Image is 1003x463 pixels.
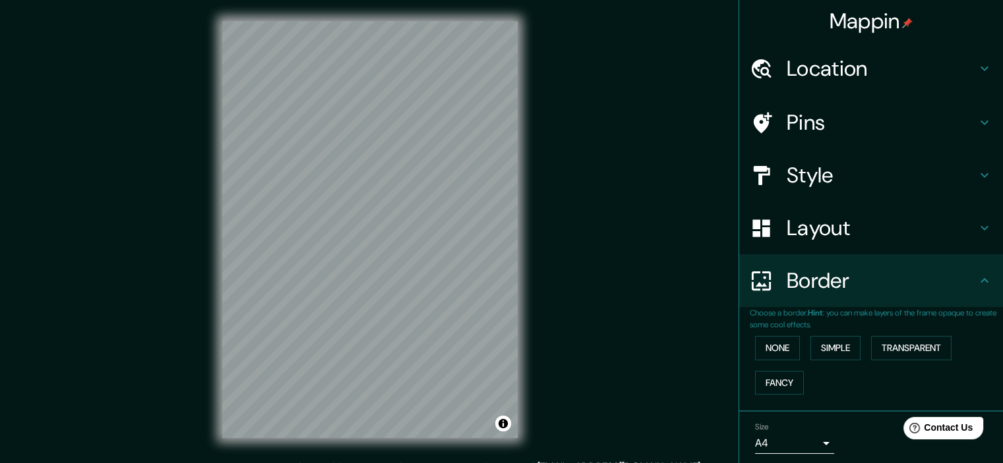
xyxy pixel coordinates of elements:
[739,202,1003,254] div: Layout
[902,18,913,28] img: pin-icon.png
[222,21,518,438] canvas: Map
[739,42,1003,95] div: Location
[495,416,511,431] button: Toggle attribution
[739,149,1003,202] div: Style
[787,109,977,136] h4: Pins
[755,371,804,395] button: Fancy
[750,307,1003,331] p: Choose a border. : you can make layers of the frame opaque to create some cool effects.
[787,55,977,82] h4: Location
[787,267,977,294] h4: Border
[787,215,977,241] h4: Layout
[830,8,913,34] h4: Mappin
[886,412,988,449] iframe: Help widget launcher
[755,336,800,360] button: None
[871,336,952,360] button: Transparent
[808,308,823,318] b: Hint
[787,162,977,188] h4: Style
[739,254,1003,307] div: Border
[739,96,1003,149] div: Pins
[755,433,834,454] div: A4
[755,422,769,433] label: Size
[810,336,861,360] button: Simple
